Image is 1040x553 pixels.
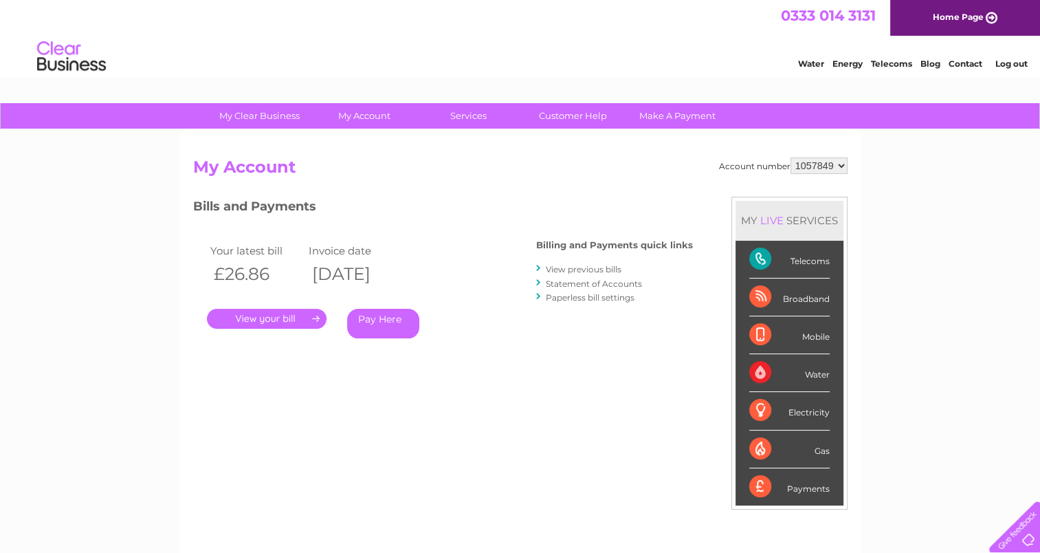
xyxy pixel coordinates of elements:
a: Pay Here [347,309,419,338]
a: Water [798,58,824,69]
div: Electricity [749,392,830,430]
div: Water [749,354,830,392]
a: My Clear Business [203,103,316,129]
div: Broadband [749,279,830,316]
div: Gas [749,431,830,468]
h2: My Account [193,158,848,184]
div: Mobile [749,316,830,354]
a: . [207,309,327,329]
div: Account number [719,158,848,174]
a: Blog [920,58,940,69]
td: Your latest bill [207,241,306,260]
a: Services [412,103,525,129]
div: Telecoms [749,241,830,279]
h4: Billing and Payments quick links [536,240,693,250]
a: View previous bills [546,264,621,274]
img: logo.png [36,36,107,78]
div: MY SERVICES [735,201,843,240]
a: Customer Help [516,103,630,129]
a: My Account [307,103,421,129]
div: LIVE [757,214,786,227]
a: Statement of Accounts [546,279,642,289]
a: Log out [995,58,1027,69]
th: [DATE] [305,260,404,288]
a: Paperless bill settings [546,292,634,303]
td: Invoice date [305,241,404,260]
th: £26.86 [207,260,306,288]
a: Make A Payment [621,103,734,129]
a: Telecoms [871,58,912,69]
div: Payments [749,468,830,506]
a: Contact [949,58,982,69]
div: Clear Business is a trading name of Verastar Limited (registered in [GEOGRAPHIC_DATA] No. 3667643... [196,8,845,67]
h3: Bills and Payments [193,197,693,221]
a: 0333 014 3131 [781,7,876,24]
a: Energy [832,58,863,69]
